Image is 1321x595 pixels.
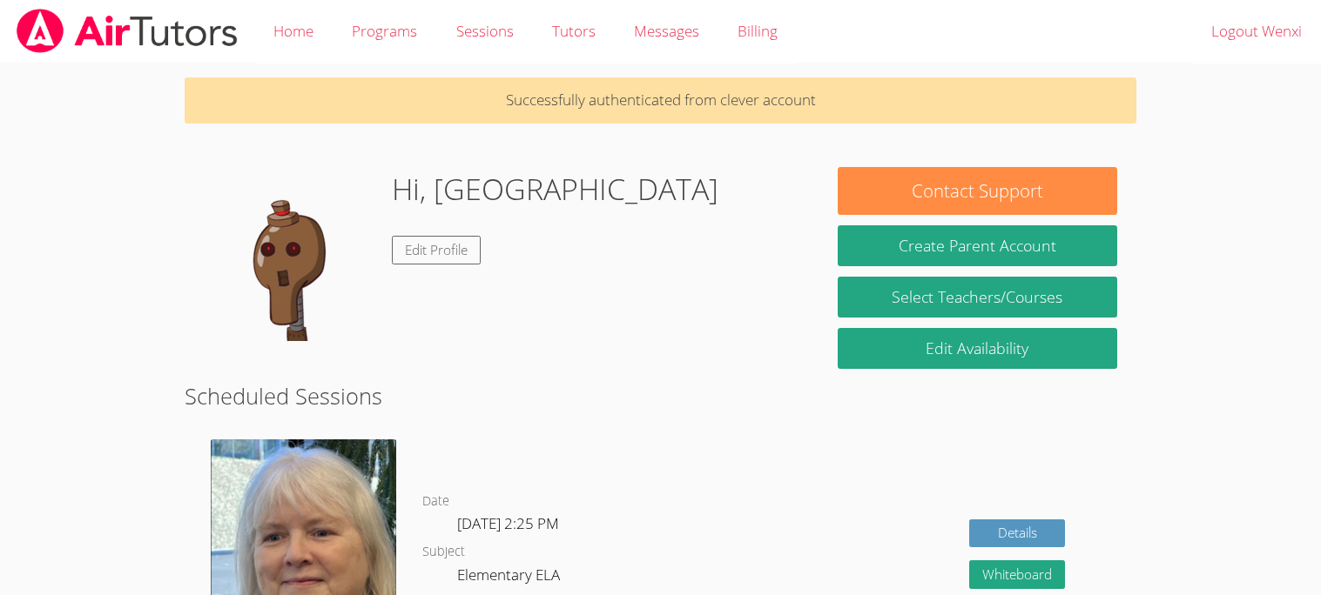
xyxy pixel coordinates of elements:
a: Edit Profile [392,236,481,264]
dt: Subject [422,541,465,563]
img: airtutors_banner-c4298cdbf04f3fff15de1276eac7730deb9818008684d7c2e4769d2f7ddbe033.png [15,9,239,53]
dd: Elementary ELA [457,563,563,592]
a: Details [969,519,1065,548]
img: default.png [204,167,378,341]
button: Create Parent Account [838,225,1116,266]
dt: Date [422,491,449,512]
p: Successfully authenticated from clever account [185,77,1136,124]
button: Whiteboard [969,560,1065,589]
h2: Scheduled Sessions [185,379,1136,412]
a: Select Teachers/Courses [838,277,1116,318]
button: Contact Support [838,167,1116,215]
a: Edit Availability [838,328,1116,369]
span: [DATE] 2:25 PM [457,513,559,533]
h1: Hi, [GEOGRAPHIC_DATA] [392,167,718,211]
span: Messages [634,21,699,41]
